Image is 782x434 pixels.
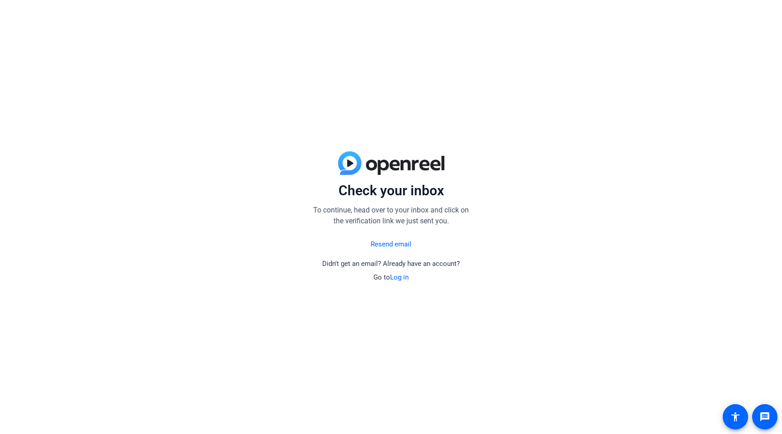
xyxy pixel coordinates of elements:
mat-icon: message [759,411,770,422]
img: blue-gradient.svg [338,151,444,175]
p: Check your inbox [310,182,472,199]
span: Go to [373,273,409,281]
a: Resend email [371,239,411,250]
mat-icon: accessibility [730,411,741,422]
p: To continue, head over to your inbox and click on the verification link we just sent you. [310,205,472,227]
a: Log in [390,273,409,281]
span: Didn't get an email? Already have an account? [322,260,460,268]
